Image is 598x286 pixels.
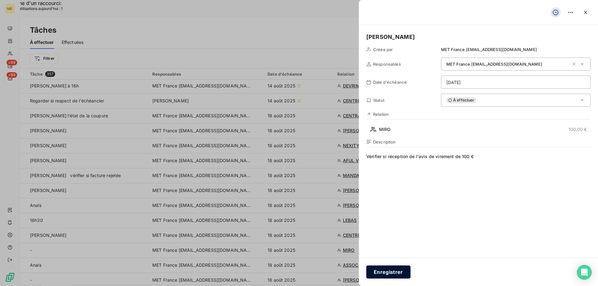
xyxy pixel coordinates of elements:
button: MIRO100,00 € [366,124,591,134]
span: MET France [EMAIL_ADDRESS][DOMAIN_NAME] [446,62,542,67]
span: Créée par [373,47,393,52]
div: Open Intercom Messenger [577,265,592,280]
span: MIRO [379,126,391,133]
span: 100,00 € [568,126,587,133]
span: Description [373,139,396,144]
input: placeholder [441,76,591,89]
span: Vérifier si réception de l'avis de virement de 100 € [366,153,591,273]
span: À effectuer [446,97,476,103]
span: Relation [373,112,389,117]
span: Responsables [373,62,401,67]
span: Date d'échéance [373,80,407,85]
span: Statut [373,98,384,103]
span: MET France [EMAIL_ADDRESS][DOMAIN_NAME] [441,47,537,52]
button: Enregistrer [366,265,411,279]
h5: [PERSON_NAME] [366,33,591,41]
